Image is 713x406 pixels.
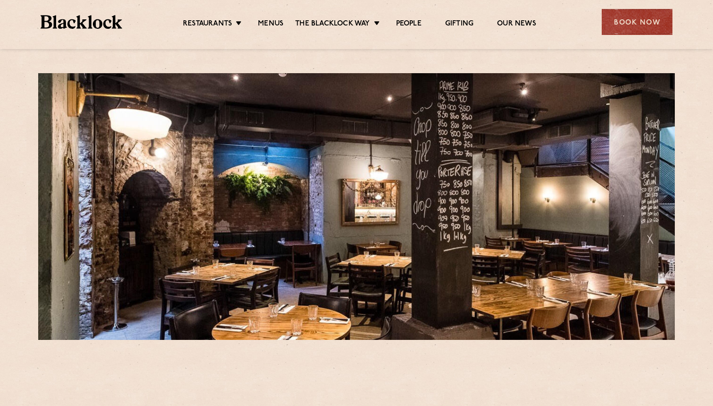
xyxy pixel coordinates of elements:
a: The Blacklock Way [295,19,370,30]
div: Book Now [602,9,672,35]
a: Restaurants [183,19,232,30]
img: BL_Textured_Logo-footer-cropped.svg [41,15,122,29]
a: People [396,19,422,30]
a: Gifting [445,19,473,30]
a: Menus [258,19,283,30]
a: Our News [497,19,536,30]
